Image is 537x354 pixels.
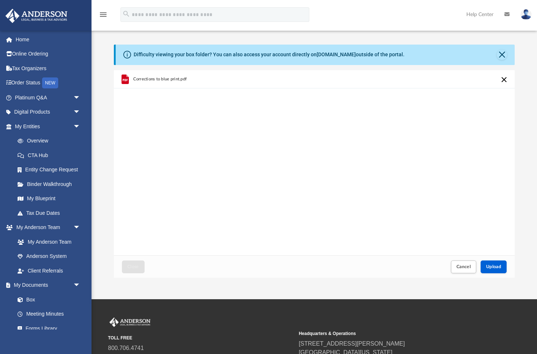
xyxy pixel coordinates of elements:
[73,105,88,120] span: arrow_drop_down
[99,10,108,19] i: menu
[10,307,88,321] a: Meeting Minutes
[5,105,92,119] a: Digital Productsarrow_drop_down
[5,61,92,76] a: Tax Organizers
[73,278,88,293] span: arrow_drop_down
[73,119,88,134] span: arrow_drop_down
[133,77,187,81] span: Corrections to blue print.pdf
[10,191,88,206] a: My Blueprint
[5,47,92,61] a: Online Ordering
[521,9,532,20] img: User Pic
[481,260,507,273] button: Upload
[10,235,84,249] a: My Anderson Team
[122,260,145,273] button: Close
[317,52,356,57] a: [DOMAIN_NAME]
[73,220,88,235] span: arrow_drop_down
[10,321,84,336] a: Forms Library
[5,76,92,91] a: Order StatusNEW
[122,10,130,18] i: search
[497,50,507,60] button: Close
[42,77,58,88] div: NEW
[500,75,508,84] button: Cancel this upload
[5,32,92,47] a: Home
[10,134,92,148] a: Overview
[486,264,501,269] span: Upload
[5,119,92,134] a: My Entitiesarrow_drop_down
[3,9,70,23] img: Anderson Advisors Platinum Portal
[451,260,477,273] button: Cancel
[134,51,404,58] div: Difficulty viewing your box folder? You can also access your account directly on outside of the p...
[108,317,152,327] img: Anderson Advisors Platinum Portal
[10,249,88,264] a: Anderson System
[10,263,88,278] a: Client Referrals
[127,264,139,269] span: Close
[299,340,405,347] a: [STREET_ADDRESS][PERSON_NAME]
[10,292,84,307] a: Box
[5,278,88,293] a: My Documentsarrow_drop_down
[99,14,108,19] a: menu
[10,206,92,220] a: Tax Due Dates
[10,163,92,177] a: Entity Change Request
[10,177,92,191] a: Binder Walkthrough
[456,264,471,269] span: Cancel
[5,220,88,235] a: My Anderson Teamarrow_drop_down
[108,335,294,341] small: TOLL FREE
[299,330,484,337] small: Headquarters & Operations
[5,90,92,105] a: Platinum Q&Aarrow_drop_down
[108,345,144,351] a: 800.706.4741
[10,148,92,163] a: CTA Hub
[114,70,515,278] div: Upload
[73,90,88,105] span: arrow_drop_down
[114,70,515,256] div: grid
